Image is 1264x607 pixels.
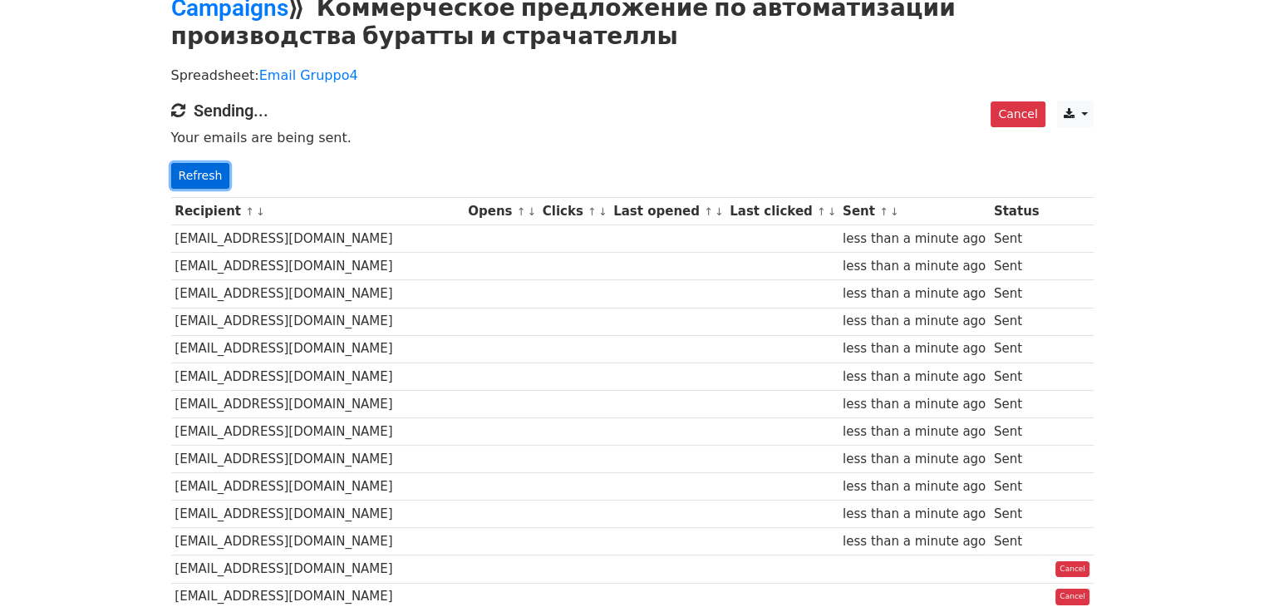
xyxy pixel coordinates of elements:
a: ↑ [704,205,713,218]
div: less than a minute ago [843,257,986,276]
td: Sent [990,390,1043,417]
td: Sent [990,308,1043,335]
iframe: Chat Widget [1181,527,1264,607]
th: Sent [839,198,990,225]
td: Sent [990,473,1043,501]
td: Sent [990,280,1043,308]
a: Cancel [1055,589,1089,605]
div: less than a minute ago [843,368,986,387]
a: ↓ [715,205,724,218]
div: less than a minute ago [843,422,986,442]
div: less than a minute ago [843,284,986,303]
td: [EMAIL_ADDRESS][DOMAIN_NAME] [171,555,465,583]
th: Clicks [539,198,609,225]
td: Sent [990,253,1043,280]
a: ↓ [828,205,837,218]
td: Sent [990,417,1043,445]
div: less than a minute ago [843,339,986,358]
td: Sent [990,528,1043,555]
td: [EMAIL_ADDRESS][DOMAIN_NAME] [171,335,465,363]
a: Cancel [991,101,1045,127]
th: Status [990,198,1043,225]
a: ↓ [890,205,899,218]
a: Cancel [1055,561,1089,578]
td: [EMAIL_ADDRESS][DOMAIN_NAME] [171,501,465,528]
td: [EMAIL_ADDRESS][DOMAIN_NAME] [171,253,465,280]
a: Refresh [171,163,230,189]
div: less than a minute ago [843,505,986,524]
td: [EMAIL_ADDRESS][DOMAIN_NAME] [171,308,465,335]
div: less than a minute ago [843,229,986,249]
a: ↑ [588,205,597,218]
td: [EMAIL_ADDRESS][DOMAIN_NAME] [171,280,465,308]
th: Recipient [171,198,465,225]
td: Sent [990,363,1043,390]
th: Last clicked [725,198,839,225]
a: ↑ [879,205,888,218]
a: ↓ [527,205,536,218]
th: Opens [464,198,539,225]
td: Sent [990,335,1043,363]
div: less than a minute ago [843,532,986,551]
td: Sent [990,446,1043,473]
a: ↑ [245,205,254,218]
p: Spreadsheet: [171,67,1094,84]
a: ↓ [256,205,265,218]
a: ↓ [598,205,607,218]
td: [EMAIL_ADDRESS][DOMAIN_NAME] [171,225,465,253]
td: [EMAIL_ADDRESS][DOMAIN_NAME] [171,390,465,417]
a: ↑ [817,205,826,218]
td: Sent [990,501,1043,528]
td: [EMAIL_ADDRESS][DOMAIN_NAME] [171,528,465,555]
td: [EMAIL_ADDRESS][DOMAIN_NAME] [171,417,465,445]
div: less than a minute ago [843,450,986,469]
td: [EMAIL_ADDRESS][DOMAIN_NAME] [171,446,465,473]
a: Email Gruppo4 [259,67,358,83]
td: [EMAIL_ADDRESS][DOMAIN_NAME] [171,473,465,501]
td: [EMAIL_ADDRESS][DOMAIN_NAME] [171,363,465,390]
p: Your emails are being sent. [171,129,1094,146]
h4: Sending... [171,101,1094,121]
td: Sent [990,225,1043,253]
th: Last opened [609,198,725,225]
a: ↑ [517,205,526,218]
div: less than a minute ago [843,477,986,496]
div: less than a minute ago [843,395,986,414]
div: Widget chat [1181,527,1264,607]
div: less than a minute ago [843,312,986,331]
